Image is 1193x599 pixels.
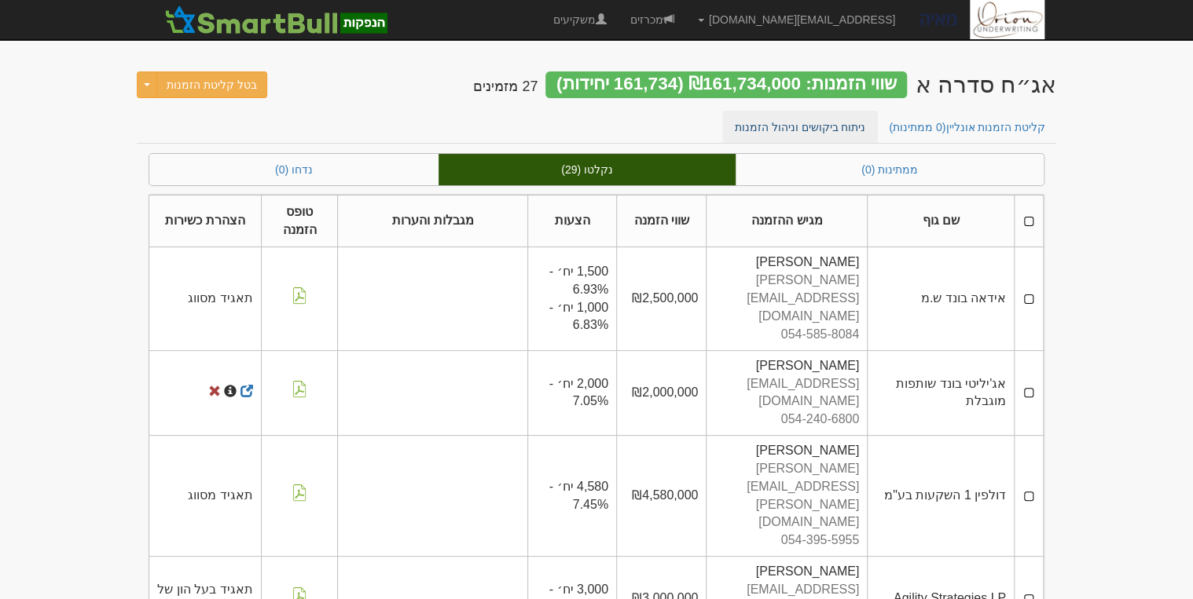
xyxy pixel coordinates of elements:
a: ממתינות (0) [736,154,1044,185]
td: ₪2,500,000 [616,247,706,350]
th: שווי הזמנה [616,195,706,247]
div: שווי הזמנות: ₪161,734,000 (161,734 יחידות) [545,71,907,98]
div: [PERSON_NAME] [714,563,859,581]
span: 1,000 יח׳ - 6.83% [549,301,608,332]
div: [PERSON_NAME] [714,357,859,375]
div: [EMAIL_ADDRESS][DOMAIN_NAME] [714,375,859,411]
th: מגבלות והערות [338,195,528,247]
div: [PERSON_NAME] [714,442,859,460]
a: נקלטו (29) [439,154,736,185]
span: 2,000 יח׳ - 7.05% [549,377,608,408]
span: (0 ממתינות) [889,121,945,133]
th: הצהרת כשירות [149,195,262,247]
a: קליטת הזמנות אונליין(0 ממתינות) [876,111,1058,144]
div: [PERSON_NAME][EMAIL_ADDRESS][DOMAIN_NAME] [714,272,859,326]
div: [PERSON_NAME] [714,254,859,272]
img: pdf-file-icon.png [292,484,307,501]
th: שם גוף [868,195,1015,247]
td: ₪4,580,000 [616,436,706,557]
div: 054-395-5955 [714,531,859,550]
td: דולפין 1 השקעות בע"מ [868,436,1015,557]
img: SmartBull Logo [160,4,391,35]
td: ₪2,000,000 [616,350,706,435]
div: 054-240-6800 [714,411,859,429]
h4: 27 מזמינים [473,79,538,95]
th: מגיש ההזמנה [707,195,868,247]
span: תאגיד מסווג [188,291,252,305]
button: בטל קליטת הזמנות [156,71,267,98]
a: ניתוח ביקושים וניהול הזמנות [722,111,879,144]
td: אידאה בונד ש.מ [868,247,1015,350]
span: 1,500 יח׳ - 6.93% [549,265,608,296]
a: נדחו (0) [149,154,439,185]
div: ליווינג סטון איממו בי.וי. - אג״ח (סדרה א) - הנפקה לציבור [915,71,1056,97]
td: אג'יליטי בונד שותפות מוגבלת [868,350,1015,435]
img: pdf-file-icon.png [292,381,307,397]
span: 4,580 יח׳ - 7.45% [549,480,608,511]
div: 054-585-8084 [714,326,859,344]
img: pdf-file-icon.png [292,287,307,304]
th: טופס הזמנה [261,195,338,247]
div: [PERSON_NAME][EMAIL_ADDRESS][PERSON_NAME][DOMAIN_NAME] [714,460,859,531]
span: תאגיד מסווג [188,488,252,502]
th: הצעות [528,195,617,247]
